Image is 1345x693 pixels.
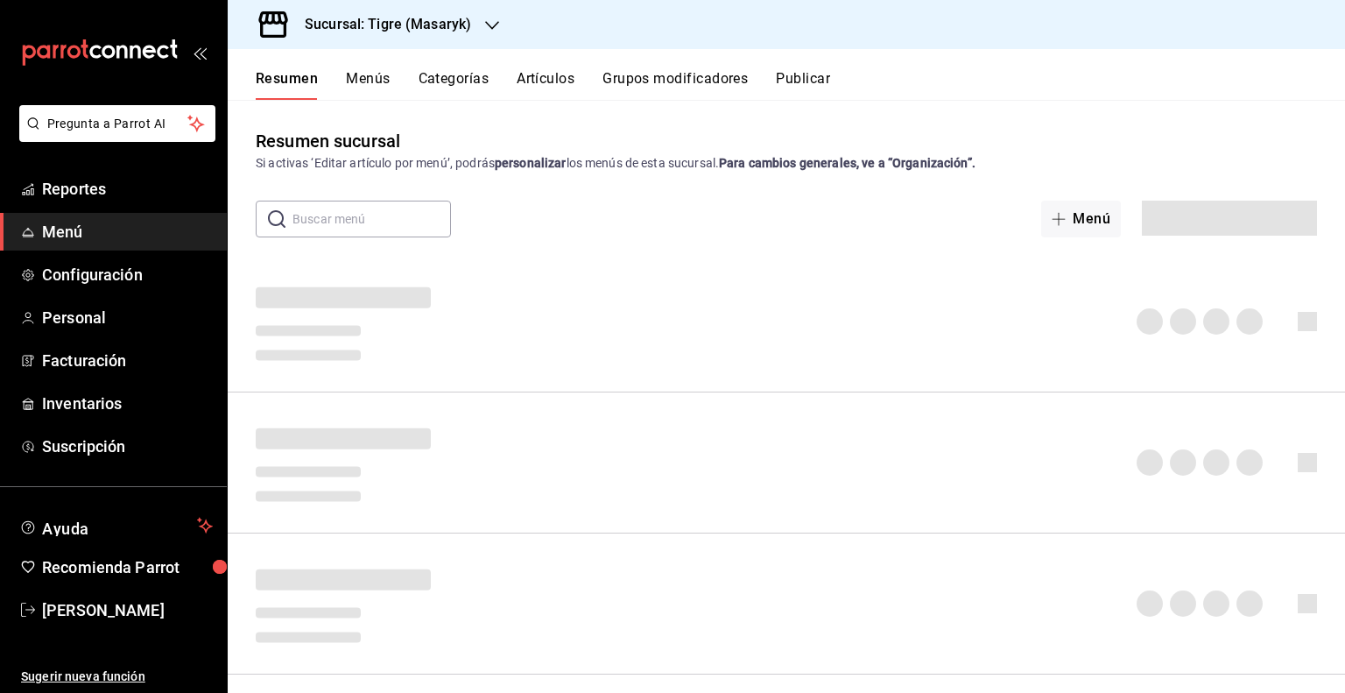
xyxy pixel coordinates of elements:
span: Reportes [42,177,213,201]
span: [PERSON_NAME] [42,598,213,622]
span: Personal [42,306,213,329]
div: navigation tabs [256,70,1345,100]
button: Artículos [517,70,574,100]
span: Configuración [42,263,213,286]
strong: personalizar [495,156,567,170]
span: Menú [42,220,213,244]
h3: Sucursal: Tigre (Masaryk) [291,14,471,35]
span: Facturación [42,349,213,372]
span: Inventarios [42,392,213,415]
div: Si activas ‘Editar artículo por menú’, podrás los menús de esta sucursal. [256,154,1317,173]
button: Grupos modificadores [602,70,748,100]
span: Sugerir nueva función [21,668,213,686]
button: Menús [346,70,390,100]
button: Categorías [419,70,489,100]
a: Pregunta a Parrot AI [12,127,215,145]
button: Resumen [256,70,318,100]
strong: Para cambios generales, ve a “Organización”. [719,156,975,170]
button: open_drawer_menu [193,46,207,60]
span: Recomienda Parrot [42,555,213,579]
button: Publicar [776,70,830,100]
span: Suscripción [42,435,213,458]
input: Buscar menú [292,202,451,237]
button: Pregunta a Parrot AI [19,105,215,142]
span: Ayuda [42,515,190,536]
button: Menú [1041,201,1121,237]
span: Pregunta a Parrot AI [47,115,188,133]
div: Resumen sucursal [256,128,400,154]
